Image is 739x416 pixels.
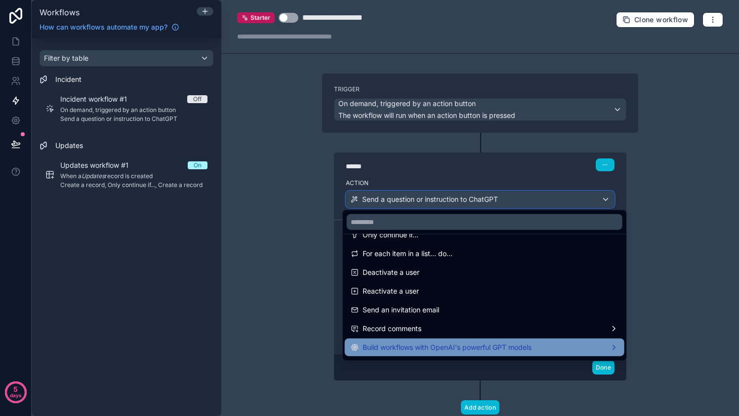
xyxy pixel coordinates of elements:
span: For each item in a list... do... [363,248,452,260]
span: Send messages to Slack [363,360,442,372]
span: Record comments [363,323,421,335]
span: Send an invitation email [363,304,439,316]
span: Reactivate a user [363,285,419,297]
span: Deactivate a user [363,266,419,278]
span: Only continue if... [363,229,418,241]
span: Build workflows with OpenAI's powerful GPT models [363,341,532,353]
